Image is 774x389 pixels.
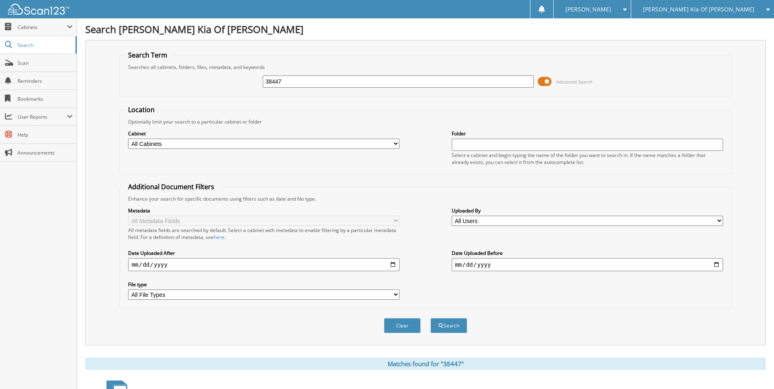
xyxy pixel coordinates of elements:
h1: Search [PERSON_NAME] Kia Of [PERSON_NAME] [85,22,766,36]
a: here [214,234,224,241]
button: Search [430,318,467,333]
button: Clear [384,318,421,333]
legend: Location [124,105,159,114]
input: start [128,258,399,271]
div: Select a cabinet and begin typing the name of the folder you want to search in. If the name match... [452,152,723,166]
span: User Reports [18,113,67,120]
div: Matches found for "38447" [85,358,766,370]
span: Search [18,42,71,49]
label: Date Uploaded Before [452,250,723,256]
div: All metadata fields are searched by default. Select a cabinet with metadata to enable filtering b... [128,227,399,241]
div: Optionally limit your search to a particular cabinet or folder [124,118,727,125]
img: scan123-logo-white.svg [8,4,69,15]
legend: Additional Document Filters [124,182,218,191]
div: Enhance your search for specific documents using filters such as date and file type. [124,195,727,202]
legend: Search Term [124,51,171,60]
span: Scan [18,60,73,66]
span: Announcements [18,149,73,156]
label: Folder [452,130,723,137]
span: Help [18,131,73,138]
input: end [452,258,723,271]
label: Date Uploaded After [128,250,399,256]
span: [PERSON_NAME] [566,7,611,12]
span: Reminders [18,77,73,84]
span: Cabinets [18,24,67,31]
span: [PERSON_NAME] Kia Of [PERSON_NAME] [643,7,754,12]
span: Advanced Search [556,79,592,85]
span: Bookmarks [18,95,73,102]
div: Searches all cabinets, folders, files, metadata, and keywords [124,64,727,71]
label: File type [128,281,399,288]
label: Metadata [128,207,399,214]
label: Uploaded By [452,207,723,214]
label: Cabinet [128,130,399,137]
